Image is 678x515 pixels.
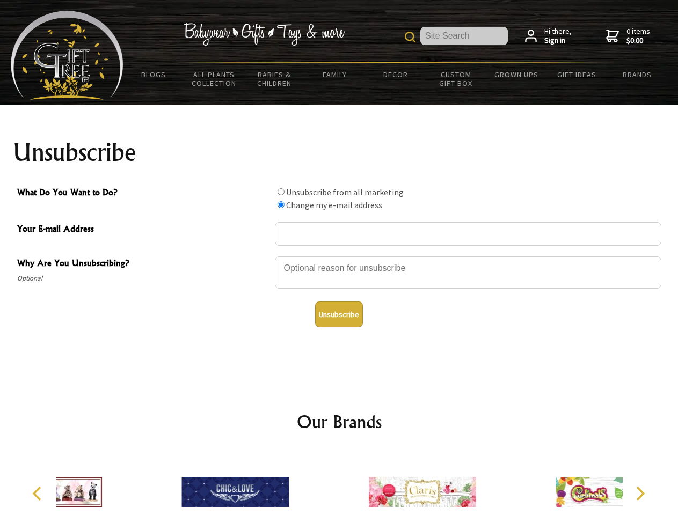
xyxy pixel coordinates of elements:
a: Hi there,Sign in [525,27,572,46]
input: What Do You Want to Do? [278,188,285,195]
a: Family [305,63,366,86]
a: BLOGS [123,63,184,86]
label: Change my e-mail address [286,200,382,210]
a: Gift Ideas [546,63,607,86]
label: Unsubscribe from all marketing [286,187,404,197]
strong: Sign in [544,36,572,46]
img: Babyware - Gifts - Toys and more... [11,11,123,100]
input: Site Search [420,27,508,45]
a: Decor [365,63,426,86]
span: Your E-mail Address [17,222,269,238]
textarea: Why Are You Unsubscribing? [275,256,661,289]
a: All Plants Collection [184,63,245,94]
img: Babywear - Gifts - Toys & more [184,23,345,46]
input: What Do You Want to Do? [278,201,285,208]
a: 0 items$0.00 [606,27,650,46]
a: Brands [607,63,668,86]
span: What Do You Want to Do? [17,186,269,201]
span: Hi there, [544,27,572,46]
button: Previous [27,482,50,505]
a: Babies & Children [244,63,305,94]
h1: Unsubscribe [13,139,666,165]
input: Your E-mail Address [275,222,661,246]
span: 0 items [626,26,650,46]
a: Custom Gift Box [426,63,486,94]
span: Why Are You Unsubscribing? [17,256,269,272]
strong: $0.00 [626,36,650,46]
span: Optional [17,272,269,285]
a: Grown Ups [486,63,546,86]
h2: Our Brands [21,409,657,435]
button: Unsubscribe [315,301,363,327]
img: product search [405,32,415,42]
button: Next [628,482,652,505]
